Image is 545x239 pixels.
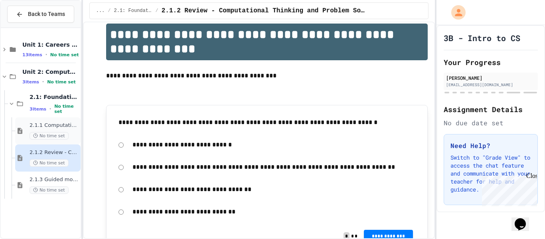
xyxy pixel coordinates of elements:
span: 2.1.2 Review - Computational Thinking and Problem Solving [162,6,366,16]
div: No due date set [444,118,538,128]
span: 2.1: Foundations of Computational Thinking [30,93,79,101]
span: No time set [30,132,69,140]
span: 2.1.3 Guided morning routine flowchart [30,176,79,183]
span: / [108,8,111,14]
span: ... [96,8,105,14]
h3: Need Help? [450,141,531,150]
span: Unit 2: Computational Thinking & Problem-Solving [22,68,79,75]
iframe: chat widget [479,172,537,206]
span: No time set [47,79,76,85]
button: Back to Teams [7,6,74,23]
h2: Your Progress [444,57,538,68]
span: 2.1: Foundations of Computational Thinking [114,8,152,14]
span: • [49,106,51,112]
span: Unit 1: Careers & Professionalism [22,41,79,48]
span: 3 items [30,107,46,112]
span: 3 items [22,79,39,85]
span: No time set [50,52,79,57]
p: Switch to "Grade View" to access the chat feature and communicate with your teacher for help and ... [450,154,531,194]
span: 2.1.1 Computational Thinking and Problem Solving [30,122,79,129]
div: My Account [443,3,468,22]
h2: Assignment Details [444,104,538,115]
span: Back to Teams [28,10,65,18]
span: No time set [54,104,79,114]
span: No time set [30,186,69,194]
iframe: chat widget [511,207,537,231]
h1: 3B - Intro to CS [444,32,520,43]
span: No time set [30,159,69,167]
div: Chat with us now!Close [3,3,55,51]
span: / [156,8,158,14]
span: 13 items [22,52,42,57]
div: [EMAIL_ADDRESS][DOMAIN_NAME] [446,82,535,88]
span: 2.1.2 Review - Computational Thinking and Problem Solving [30,149,79,156]
span: • [42,79,44,85]
div: [PERSON_NAME] [446,74,535,81]
span: • [45,51,47,58]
